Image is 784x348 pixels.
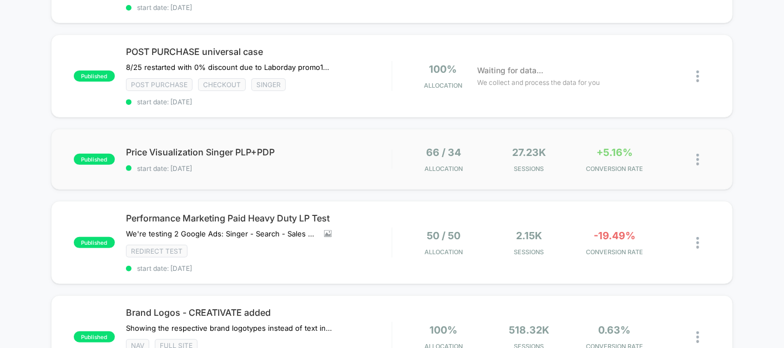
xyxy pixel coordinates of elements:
[126,147,392,158] span: Price Visualization Singer PLP+PDP
[126,3,392,12] span: start date: [DATE]
[126,264,392,273] span: start date: [DATE]
[126,245,188,258] span: Redirect Test
[198,78,246,91] span: checkout
[126,324,332,332] span: Showing the respective brand logotypes instead of text in tabs
[477,64,543,77] span: Waiting for data...
[126,78,193,91] span: Post Purchase
[516,230,542,241] span: 2.15k
[512,147,546,158] span: 27.23k
[126,229,316,238] span: We're testing 2 Google Ads: Singer - Search - Sales - Heavy Duty - Nonbrand and SINGER - PMax - H...
[424,82,462,89] span: Allocation
[696,331,699,343] img: close
[696,154,699,165] img: close
[427,230,461,241] span: 50 / 50
[594,230,635,241] span: -19.49%
[126,164,392,173] span: start date: [DATE]
[74,237,115,248] span: published
[426,147,461,158] span: 66 / 34
[251,78,286,91] span: Singer
[696,70,699,82] img: close
[575,248,655,256] span: CONVERSION RATE
[424,165,463,173] span: Allocation
[509,324,549,336] span: 518.32k
[489,248,569,256] span: Sessions
[489,165,569,173] span: Sessions
[126,213,392,224] span: Performance Marketing Paid Heavy Duty LP Test
[74,70,115,82] span: published
[696,237,699,249] img: close
[126,46,392,57] span: POST PURCHASE universal case
[74,331,115,342] span: published
[126,307,392,318] span: Brand Logos - CREATIVATE added
[596,147,633,158] span: +5.16%
[429,324,457,336] span: 100%
[599,324,631,336] span: 0.63%
[74,154,115,165] span: published
[424,248,463,256] span: Allocation
[477,77,600,88] span: We collect and process the data for you
[126,98,392,106] span: start date: [DATE]
[126,63,332,72] span: 8/25 restarted with 0% discount due to Laborday promo10% off 6% CR8/15 restarted to incl all top ...
[575,165,655,173] span: CONVERSION RATE
[429,63,457,75] span: 100%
